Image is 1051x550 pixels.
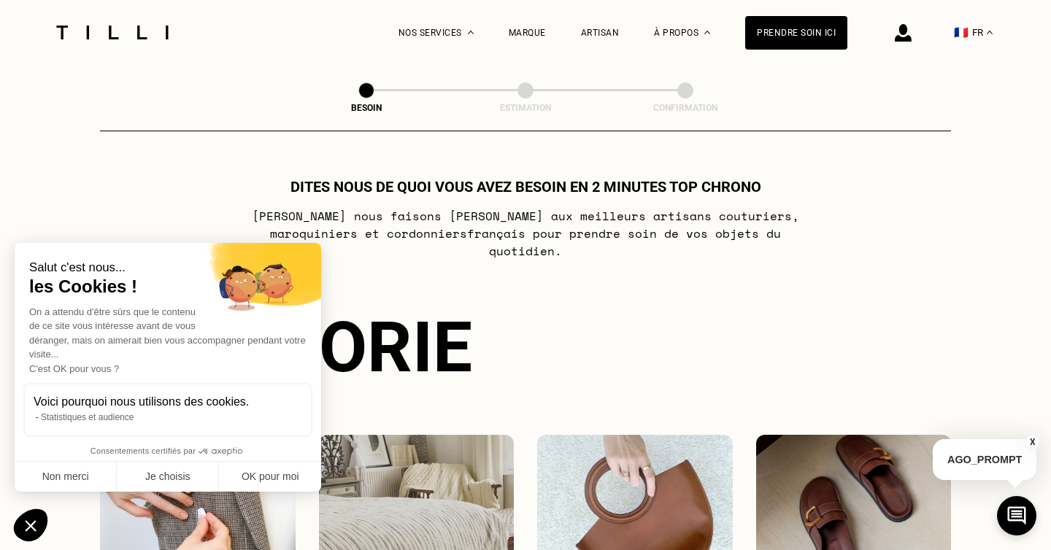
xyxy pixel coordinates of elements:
[236,207,815,260] p: [PERSON_NAME] nous faisons [PERSON_NAME] aux meilleurs artisans couturiers , maroquiniers et cord...
[51,26,174,39] img: Logo du service de couturière Tilli
[933,439,1036,480] p: AGO_PROMPT
[581,28,620,38] a: Artisan
[509,28,546,38] a: Marque
[100,306,951,388] div: Catégorie
[612,103,758,113] div: Confirmation
[987,31,993,34] img: menu déroulant
[745,16,847,50] a: Prendre soin ici
[1025,434,1040,450] button: X
[954,26,969,39] span: 🇫🇷
[895,24,912,42] img: icône connexion
[293,103,439,113] div: Besoin
[704,31,710,34] img: Menu déroulant à propos
[290,178,761,195] h1: Dites nous de quoi vous avez besoin en 2 minutes top chrono
[468,31,474,34] img: Menu déroulant
[453,103,598,113] div: Estimation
